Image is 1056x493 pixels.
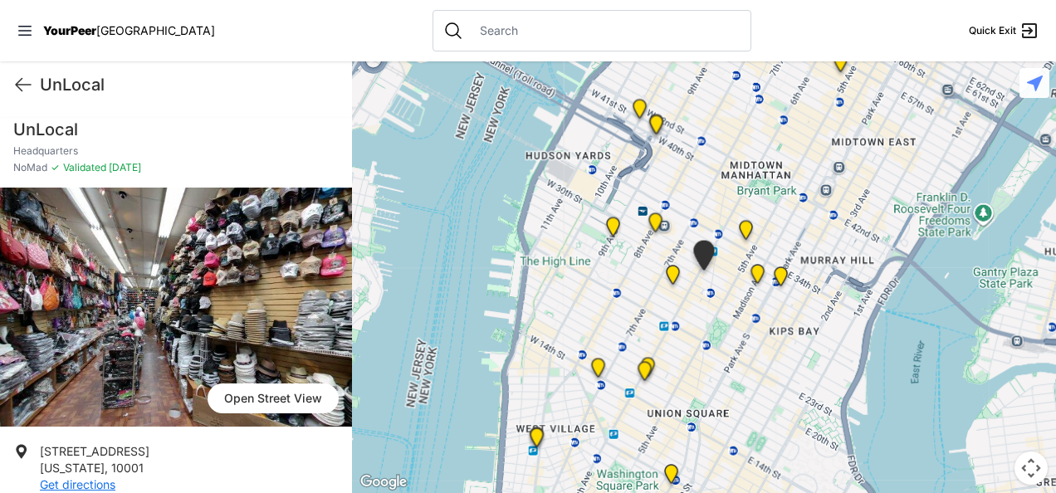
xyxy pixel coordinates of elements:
div: Metro Baptist Church [639,107,673,147]
div: New Location, Headquarters [656,258,690,298]
span: , [105,461,108,475]
a: Quick Exit [969,21,1039,41]
a: Open this area in Google Maps (opens a new window) [356,471,411,493]
div: Church of the Village [581,351,615,391]
p: Headquarters [13,144,339,158]
h1: UnLocal [40,73,339,96]
div: Greater New York City [741,257,775,297]
div: Church of St. Francis Xavier - Front Entrance [631,350,665,390]
div: Antonio Olivieri Drop-in Center [638,206,672,246]
a: Get directions [40,477,115,491]
div: New York [623,92,657,132]
span: [STREET_ADDRESS] [40,444,149,458]
div: Greenwich Village [520,421,554,461]
div: Art and Acceptance LGBTQIA2S+ Program [520,420,554,460]
span: Open Street View [208,383,339,413]
span: [GEOGRAPHIC_DATA] [96,23,215,37]
span: Quick Exit [969,24,1016,37]
div: Back of the Church [628,354,662,394]
span: 10001 [111,461,144,475]
button: Map camera controls [1014,452,1048,485]
span: YourPeer [43,23,96,37]
span: [DATE] [106,161,141,173]
div: Metro Baptist Church [639,108,673,148]
span: [US_STATE] [40,461,105,475]
img: Google [356,471,411,493]
div: Chelsea [596,210,630,250]
a: YourPeer[GEOGRAPHIC_DATA] [43,26,215,36]
span: Validated [63,161,106,173]
span: ✓ [51,161,60,174]
span: NoMad [13,161,47,174]
h1: UnLocal [13,118,339,141]
input: Search [470,22,741,39]
div: Mainchance Adult Drop-in Center [764,260,798,300]
div: Headquarters [683,233,725,284]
